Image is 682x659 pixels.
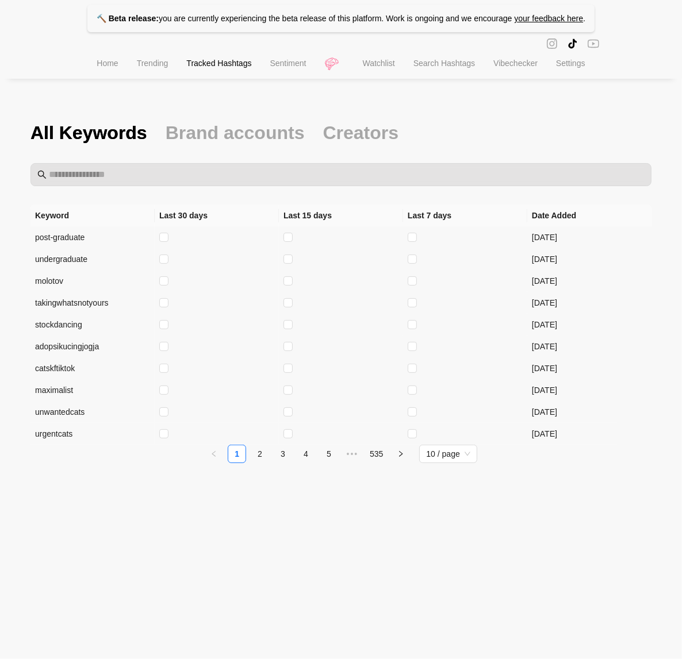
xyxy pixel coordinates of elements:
[343,445,361,463] li: Next 5 Pages
[588,37,599,50] span: youtube
[392,445,410,463] li: Next Page
[323,121,399,145] span: Creators
[527,205,652,226] th: Date Added
[392,445,410,463] button: right
[366,445,387,463] li: 535
[527,379,652,401] td: [DATE]
[205,445,223,463] button: left
[397,450,404,457] span: right
[30,314,155,336] td: stockdancing
[514,14,583,23] a: your feedback here
[205,445,223,463] li: Previous Page
[343,445,361,463] span: •••
[37,170,47,179] span: search
[320,445,338,463] a: 5
[30,270,155,292] td: molotov
[556,59,585,68] span: Settings
[30,205,155,226] th: Keyword
[419,445,477,463] div: Page Size
[297,445,315,463] li: 4
[426,445,470,463] span: 10 / page
[210,450,217,457] span: left
[30,357,155,379] td: catskftiktok
[527,423,652,445] td: [DATE]
[297,445,315,463] a: 4
[527,401,652,423] td: [DATE]
[527,270,652,292] td: [DATE]
[527,314,652,336] td: [DATE]
[527,226,652,248] td: [DATE]
[87,5,595,32] p: you are currently experiencing the beta release of this platform. Work is ongoing and we encourage .
[30,226,155,248] td: post-graduate
[30,292,155,314] td: takingwhatsnotyours
[30,336,155,357] td: adopsikucingjogja
[30,121,147,145] span: All Keywords
[186,59,251,68] span: Tracked Hashtags
[493,59,538,68] span: Vibechecker
[30,379,155,401] td: maximalist
[97,14,159,23] strong: 🔨 Beta release:
[527,357,652,379] td: [DATE]
[413,59,475,68] span: Search Hashtags
[166,121,305,145] span: Brand accounts
[403,205,527,226] th: Last 7 days
[155,205,279,226] th: Last 30 days
[270,59,306,68] span: Sentiment
[97,59,118,68] span: Home
[366,445,386,463] a: 535
[274,445,292,463] li: 3
[274,445,292,463] a: 3
[527,248,652,270] td: [DATE]
[527,292,652,314] td: [DATE]
[30,423,155,445] td: urgentcats
[30,248,155,270] td: undergraduate
[251,445,269,463] li: 2
[320,445,338,463] li: 5
[527,336,652,357] td: [DATE]
[137,59,168,68] span: Trending
[546,37,558,50] span: instagram
[228,445,246,463] a: 1
[30,401,155,423] td: unwantedcats
[228,445,246,463] li: 1
[279,205,403,226] th: Last 15 days
[251,445,269,463] a: 2
[363,59,395,68] span: Watchlist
